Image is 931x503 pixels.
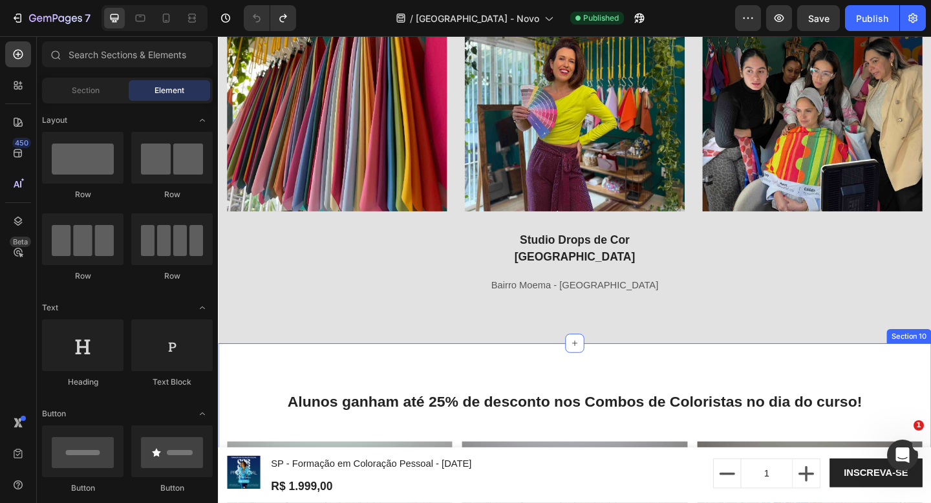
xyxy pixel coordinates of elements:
input: quantity [568,460,625,491]
span: [GEOGRAPHIC_DATA] - Novo [416,12,539,25]
span: / [410,12,413,25]
span: Toggle open [192,297,213,318]
button: decrement [539,460,568,491]
div: Row [131,189,213,200]
div: Row [42,270,123,282]
div: 450 [12,138,31,148]
button: Save [797,5,840,31]
span: Save [808,13,829,24]
div: Beta [10,237,31,247]
h2: Alunos ganham até 25% de desconto nos Combos de Coloristas no dia do curso! [10,386,766,410]
div: Row [42,189,123,200]
div: Section 10 [730,321,773,332]
div: Button [131,482,213,494]
div: Heading [42,376,123,388]
p: Bairro Moema - [GEOGRAPHIC_DATA] [270,262,506,281]
span: Section [72,85,100,96]
button: increment [625,460,654,491]
div: Inscreva-se [681,467,751,483]
div: R$ 1.999,00 [56,481,126,500]
h1: SP - Formação em Coloração Pessoal - [DATE] [56,455,277,476]
div: Row [131,270,213,282]
iframe: Design area [218,36,931,503]
button: 7 [5,5,96,31]
button: Inscreva-se [665,460,766,491]
p: 7 [85,10,91,26]
div: Text Block [131,376,213,388]
div: Undo/Redo [244,5,296,31]
span: Text [42,302,58,314]
iframe: Intercom live chat [887,440,918,471]
span: Button [42,408,66,420]
span: Toggle open [192,403,213,424]
span: Element [155,85,184,96]
input: Search Sections & Elements [42,41,213,67]
span: Published [583,12,619,24]
span: 1 [914,420,924,431]
button: Publish [845,5,899,31]
div: Publish [856,12,888,25]
h2: Studio Drops de Cor [GEOGRAPHIC_DATA] [268,211,508,251]
div: Button [42,482,123,494]
span: Toggle open [192,110,213,131]
span: Layout [42,114,67,126]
